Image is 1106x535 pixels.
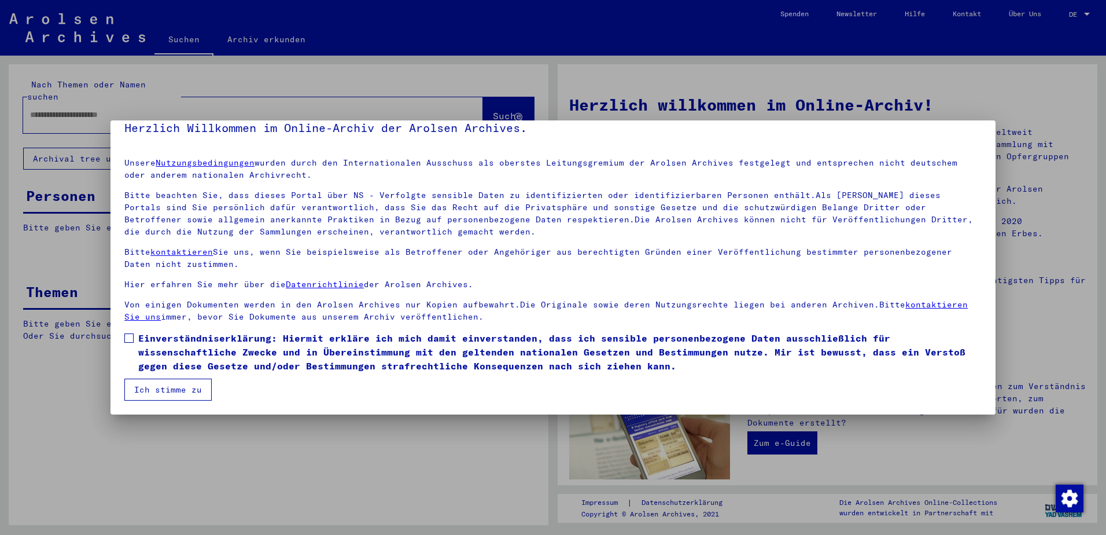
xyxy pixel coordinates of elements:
[124,157,982,181] p: Unsere wurden durch den Internationalen Ausschuss als oberstes Leitungsgremium der Arolsen Archiv...
[150,247,213,257] a: kontaktieren
[1055,484,1083,512] div: Zustimmung ändern
[156,157,255,168] a: Nutzungsbedingungen
[124,279,982,291] p: Hier erfahren Sie mehr über die der Arolsen Archives.
[124,246,982,270] p: Bitte Sie uns, wenn Sie beispielsweise als Betroffener oder Angehöriger aus berechtigten Gründen ...
[138,331,982,373] span: Einverständniserklärung: Hiermit erkläre ich mich damit einverstanden, dass ich sensible personen...
[124,299,968,322] a: kontaktieren Sie uns
[286,279,364,290] a: Datenrichtlinie
[124,189,982,238] p: Bitte beachten Sie, dass dieses Portal über NS - Verfolgte sensible Daten zu identifizierten oder...
[1056,485,1083,512] img: Zustimmung ändern
[124,379,212,401] button: Ich stimme zu
[124,119,982,137] h5: Herzlich Willkommen im Online-Archiv der Arolsen Archives.
[124,299,982,323] p: Von einigen Dokumenten werden in den Arolsen Archives nur Kopien aufbewahrt.Die Originale sowie d...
